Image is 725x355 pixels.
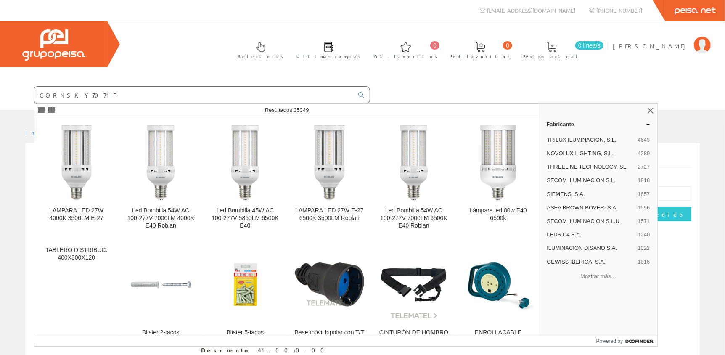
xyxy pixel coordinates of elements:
span: 1818 [638,177,650,184]
img: Lámpara led 80w E40 6500k [480,125,516,200]
a: Base móvil bipolar con T/T lateral de 16A,250V. Base móvil bipolar con T/T lateral de 16A,250V. [288,240,372,354]
span: [PHONE_NUMBER] [596,7,642,14]
a: Led Bombilla 54W AC 100-277V 7000LM 4000K E40 Roblan Led Bombilla 54W AC 100-277V 7000LM 4000K E4... [119,118,203,239]
button: Mostrar más… [543,270,654,283]
a: Inicio [25,129,61,136]
a: CINTURÓN DE HOMBRO PARA ZART8L CINTURÓN DE HOMBRO PARA ZART8L [372,240,456,354]
span: 1016 [638,258,650,266]
a: Últimas compras [288,35,365,64]
div: Base móvil bipolar con T/T lateral de 16A,250V. [294,329,365,344]
span: 1657 [638,191,650,198]
div: TABLERO DISTRIBUC. 400X300X120 [41,246,112,262]
div: LAMPARA LED 27W 4000K 3500LM E-27 [41,207,112,222]
img: Led Bombilla 45W AC 100-277V 5850LM 6500K E40 [231,125,259,200]
span: 4643 [638,136,650,144]
span: Pedido actual [523,52,580,61]
span: ILUMINACION DISANO S.A. [547,244,635,252]
img: Grupo Peisa [22,29,85,61]
span: SECOM ILUMINACION S.L.U. [547,217,635,225]
span: 4289 [638,150,650,157]
a: [PERSON_NAME] [613,35,711,43]
div: Led Bombilla 54W AC 100-277V 7000LM 4000K E40 Roblan [125,207,196,230]
a: LAMPARA LED 27W 4000K 3500LM E-27 LAMPARA LED 27W 4000K 3500LM E-27 [34,118,119,239]
span: LEDS C4 S.A. [547,231,635,238]
div: Lámpara led 80w E40 6500k [463,207,534,222]
span: SECOM ILUMINACION S.L. [547,177,635,184]
a: LAMPARA LED 27W E-27 6500K 3500LM Roblan LAMPARA LED 27W E-27 6500K 3500LM Roblan [288,118,372,239]
span: TRILUX ILUMINACION, S.L. [547,136,635,144]
div: Led Bombilla 54W AC 100-277V 7000LM 6500K E40 Roblan [378,207,449,230]
a: Lámpara led 80w E40 6500k Lámpara led 80w E40 6500k [456,118,540,239]
img: ENROLLACABLE DOMESTICO [463,249,534,320]
span: [EMAIL_ADDRESS][DOMAIN_NAME] [487,7,576,14]
span: 0 [503,41,512,50]
img: CINTURÓN DE HOMBRO PARA ZART8L [378,249,449,320]
span: 0 línea/s [575,41,603,50]
div: CINTURÓN DE HOMBRO PARA ZART8L [378,329,449,344]
span: Art. favoritos [374,52,437,61]
span: Últimas compras [296,52,361,61]
img: Led Bombilla 54W AC 100-277V 7000LM 4000K E40 Roblan [147,125,175,200]
div: Blister 2-tacos Fx12+torn.sks8,0x80 [125,329,196,344]
img: Led Bombilla 54W AC 100-277V 7000LM 6500K E40 Roblan [400,125,428,200]
span: [PERSON_NAME] [613,42,690,50]
a: ENROLLACABLE DOMESTICO ENROLLACABLE DOMESTICO [456,240,540,354]
span: THREELINE TECHNOLOGY, SL [547,163,635,171]
span: 1571 [638,217,650,225]
span: GEWISS IBERICA, S.A. [547,258,635,266]
img: Blister 2-tacos Fx12+torn.sks8,0x80 [125,249,196,320]
div: Blister 5-tacos Fx10+torn.sks7,0x65 [210,329,280,344]
span: 1240 [638,231,650,238]
span: Descuento [201,346,252,355]
div: LAMPARA LED 27W E-27 6500K 3500LM Roblan [294,207,365,222]
a: Blister 5-tacos Fx10+torn.sks7,0x65 Blister 5-tacos Fx10+torn.sks7,0x65 [203,240,287,354]
span: Selectores [238,52,283,61]
span: NOVOLUX LIGHTING, S.L. [547,150,635,157]
span: 35349 [294,107,309,113]
span: Resultados: [265,107,309,113]
img: LAMPARA LED 27W 4000K 3500LM E-27 [61,125,92,200]
a: Led Bombilla 54W AC 100-277V 7000LM 6500K E40 Roblan Led Bombilla 54W AC 100-277V 7000LM 6500K E4... [372,118,456,239]
span: Powered by [596,337,623,345]
span: 1596 [638,204,650,212]
a: Fabricante [540,117,657,131]
a: TABLERO DISTRIBUC. 400X300X120 [34,240,119,354]
span: 0 [430,41,439,50]
span: 2727 [638,163,650,171]
img: Base móvil bipolar con T/T lateral de 16A,250V. [294,262,365,307]
a: Selectores [230,35,288,64]
a: Powered by [596,336,657,346]
input: Buscar ... [34,87,353,103]
a: Blister 2-tacos Fx12+torn.sks8,0x80 Blister 2-tacos Fx12+torn.sks8,0x80 [119,240,203,354]
span: 1022 [638,244,650,252]
div: Led Bombilla 45W AC 100-277V 5850LM 6500K E40 [210,207,280,230]
span: SIEMENS, S.A. [547,191,635,198]
div: 41.00+0.00 [258,346,330,355]
a: Led Bombilla 45W AC 100-277V 5850LM 6500K E40 Led Bombilla 45W AC 100-277V 5850LM 6500K E40 [203,118,287,239]
img: LAMPARA LED 27W E-27 6500K 3500LM Roblan [314,125,344,200]
img: Blister 5-tacos Fx10+torn.sks7,0x65 [210,249,280,320]
div: ENROLLACABLE DOMESTICO [463,329,534,344]
span: ASEA BROWN BOVERI S.A. [547,204,635,212]
span: Ped. favoritos [450,52,510,61]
